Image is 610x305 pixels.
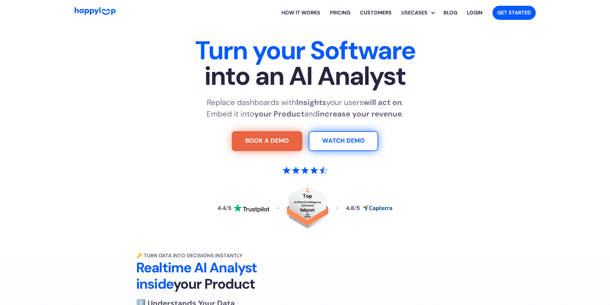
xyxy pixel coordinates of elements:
div: Usecases [401,3,439,23]
strong: your Product [254,109,304,119]
h1: Turn your Software [105,38,505,89]
p: Replace dashboards with your users . Embed it into and . [207,97,403,120]
img: HappyLoop Logo [75,7,116,15]
a: Get started with HappyLoop [492,6,536,20]
a: View HappyLoop pricing plans [325,3,355,23]
div: Usecases [396,9,432,17]
a: Read reviews about HappyLoop on Trustpilot [217,204,269,213]
a: Learn how HappyLoop works [355,3,396,23]
strong: 🔑 Turn Data into Decisions Instantly [136,252,242,259]
span: into an AI Analyst [105,63,505,89]
div: 4.4 5 [217,205,232,211]
a: Log in to your HappyLoop account [462,3,487,23]
div: Explore HappyLoop use cases [396,3,439,23]
span: your Product [173,275,255,293]
h2: Realtime AI Analyst inside [136,260,299,293]
a: Watch Demo [309,131,378,151]
a: Try For Free [232,131,302,151]
a: Go to Home Page [75,7,116,18]
a: Learn how HappyLoop works [277,3,325,23]
a: Read reviews about HappyLoop on Tekpon [287,185,329,231]
div: 4.8 5 [346,205,360,211]
span: / [226,205,228,212]
span: / [354,205,356,212]
a: Visit the HappyLoop blog for insights [439,3,462,23]
strong: will act on [363,97,402,107]
strong: Insights [296,97,326,107]
strong: increase your revenue [318,109,402,119]
a: Read reviews about HappyLoop on Capterra [346,205,393,212]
